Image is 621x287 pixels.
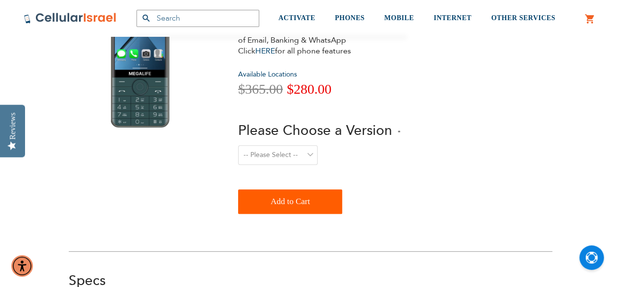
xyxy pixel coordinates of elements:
[238,70,297,79] a: Available Locations
[491,14,555,22] span: OTHER SERVICES
[384,14,414,22] span: MOBILE
[335,14,365,22] span: PHONES
[238,81,283,97] span: $365.00
[278,14,315,22] span: ACTIVATE
[287,81,331,97] span: $280.00
[8,112,17,139] div: Reviews
[255,46,275,56] a: HERE
[238,189,342,214] button: Add to Cart
[433,14,471,22] span: INTERNET
[11,255,33,277] div: Accessibility Menu
[270,192,310,211] span: Add to Cart
[24,12,117,24] img: Cellular Israel Logo
[136,10,259,27] input: Search
[238,121,392,140] span: Please Choose a Version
